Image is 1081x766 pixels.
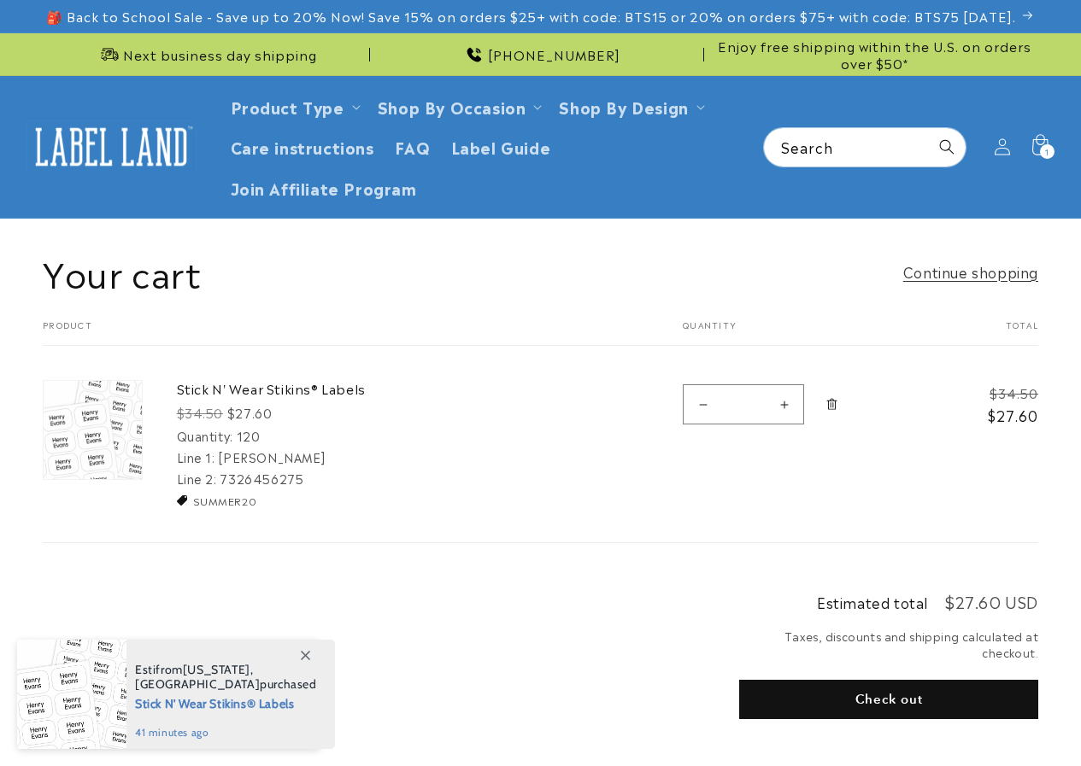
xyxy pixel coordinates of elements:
a: Care instructions [220,126,385,167]
li: SUMMER20 [177,493,433,508]
span: Label Guide [451,137,551,156]
h2: Estimated total [817,595,928,609]
span: from , purchased [135,663,317,692]
small: Taxes, discounts and shipping calculated at checkout. [739,628,1038,661]
span: Esti [135,662,156,677]
button: Search [928,128,966,166]
dt: Line 2: [177,470,217,487]
th: Product [43,319,640,346]
a: Product Type [231,95,344,118]
a: Label Land [20,114,203,179]
span: 1 [1045,144,1049,159]
summary: Shop By Occasion [367,86,549,126]
span: FAQ [395,137,431,156]
th: Quantity [640,319,923,346]
a: Label Guide [441,126,561,167]
span: Enjoy free shipping within the U.S. on orders over $50* [711,38,1038,71]
a: FAQ [385,126,441,167]
strong: $27.60 [227,404,273,421]
span: 🎒 Back to School Sale - Save up to 20% Now! Save 15% on orders $25+ with code: BTS15 or 20% on or... [46,8,1016,25]
ul: Discount [177,493,433,508]
dd: 7326456275 [220,470,303,487]
dt: Line 1: [177,448,215,465]
span: Join Affiliate Program [231,178,417,197]
span: Shop By Occasion [378,96,526,116]
span: Care instructions [231,137,374,156]
th: Total [923,319,1038,346]
dd: 120 [237,427,261,444]
span: Next business day shipping [123,46,317,63]
span: [GEOGRAPHIC_DATA] [135,676,260,692]
a: Join Affiliate Program [220,167,427,208]
div: Announcement [377,33,704,75]
div: Announcement [43,33,370,75]
span: [PHONE_NUMBER] [488,46,620,63]
img: Label Land [26,120,197,173]
dt: Quantity: [177,427,233,444]
input: Quantity for Stick N&#39; Wear Stikins® Labels [722,384,765,424]
a: Remove Stick N&#39; Wear Stikins® Labels - 120 [817,380,847,428]
p: $27.60 USD [945,594,1038,609]
div: Announcement [711,33,1038,75]
a: Continue shopping [903,260,1038,284]
span: [US_STATE] [183,662,250,677]
button: Check out [739,680,1038,719]
a: Stick N' Wear Stikins® Labels [177,380,433,397]
s: $34.50 [177,404,224,421]
iframe: Gorgias live chat messenger [910,693,1064,749]
summary: Shop By Design [549,86,711,126]
summary: Product Type [220,86,367,126]
s: $34.50 [990,384,1038,401]
dd: $27.60 [957,405,1038,425]
dd: [PERSON_NAME] [218,448,325,465]
h1: Your cart [43,249,201,294]
a: Shop By Design [559,95,688,118]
